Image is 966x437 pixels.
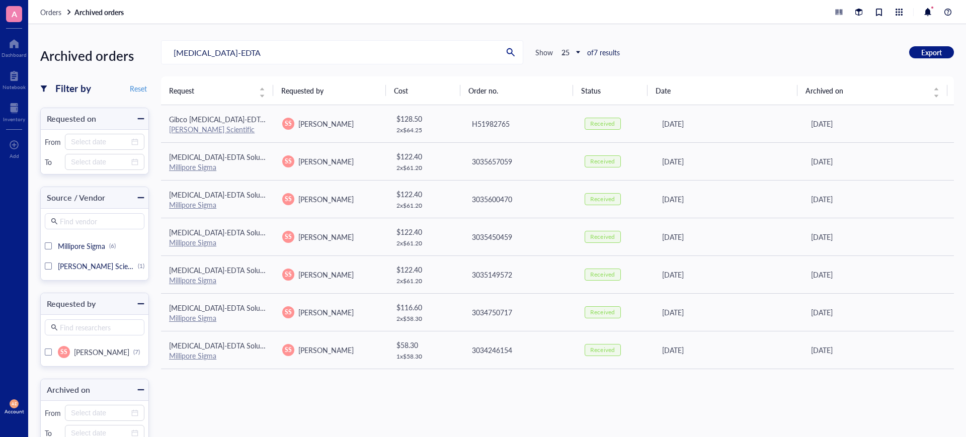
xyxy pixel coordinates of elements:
[130,84,147,93] span: Reset
[396,189,455,200] div: $ 122.40
[285,345,292,355] span: SS
[169,340,272,351] span: [MEDICAL_DATA]-EDTA Solution
[811,269,946,280] div: [DATE]
[396,302,455,313] div: $ 116.60
[811,307,946,318] div: [DATE]
[41,383,90,397] div: Archived on
[396,151,455,162] div: $ 122.40
[396,126,455,134] div: 2 x $ 64.25
[285,157,292,166] span: SS
[396,239,455,247] div: 2 x $ 61.20
[45,137,61,146] div: From
[811,118,946,129] div: [DATE]
[811,231,946,242] div: [DATE]
[573,76,648,105] th: Status
[590,157,614,165] div: Received
[285,270,292,279] span: SS
[463,293,576,331] td: 3034750717
[169,265,272,275] span: [MEDICAL_DATA]-EDTA Solution
[40,7,61,17] span: Orders
[590,346,614,354] div: Received
[285,308,292,317] span: SS
[41,297,96,311] div: Requested by
[169,227,272,237] span: [MEDICAL_DATA]-EDTA Solution
[396,202,455,210] div: 2 x $ 61.20
[285,119,292,128] span: SS
[71,407,129,418] input: Select date
[811,194,946,205] div: [DATE]
[74,347,129,357] span: [PERSON_NAME]
[472,307,568,318] div: 3034750717
[169,200,216,210] a: Millipore Sigma
[298,345,354,355] span: [PERSON_NAME]
[58,261,143,271] span: [PERSON_NAME] Scientific
[463,331,576,369] td: 3034246154
[662,307,795,318] div: [DATE]
[662,156,795,167] div: [DATE]
[109,242,116,250] div: (6)
[5,408,24,414] div: Account
[298,270,354,280] span: [PERSON_NAME]
[396,339,455,351] div: $ 58.30
[41,112,96,126] div: Requested on
[811,156,946,167] div: [DATE]
[472,269,568,280] div: 3035149572
[12,8,17,20] span: A
[169,124,255,134] a: [PERSON_NAME] Scientific
[133,348,140,356] div: (7)
[590,195,614,203] div: Received
[74,8,126,17] a: Archived orders
[472,194,568,205] div: 3035600470
[45,408,61,417] div: From
[797,76,947,105] th: Archived on
[386,76,461,105] th: Cost
[472,231,568,242] div: 3035450459
[55,81,91,96] div: Filter by
[396,277,455,285] div: 2 x $ 61.20
[396,226,455,237] div: $ 122.40
[806,85,927,96] span: Archived on
[3,116,25,122] div: Inventory
[472,156,568,167] div: 3035657059
[590,233,614,241] div: Received
[396,113,455,124] div: $ 128.50
[3,100,25,122] a: Inventory
[590,271,614,279] div: Received
[590,308,614,316] div: Received
[811,344,946,356] div: [DATE]
[169,152,302,162] span: [MEDICAL_DATA]-EDTA Solution (500 mL)
[128,82,149,95] button: Reset
[169,190,272,200] span: [MEDICAL_DATA]-EDTA Solution
[298,232,354,242] span: [PERSON_NAME]
[472,118,568,129] div: H51982765
[3,68,26,90] a: Notebook
[2,36,27,58] a: Dashboard
[396,164,455,172] div: 2 x $ 61.20
[396,315,455,323] div: 2 x $ 58.30
[298,156,354,166] span: [PERSON_NAME]
[169,85,253,96] span: Request
[662,231,795,242] div: [DATE]
[662,118,795,129] div: [DATE]
[2,52,27,58] div: Dashboard
[161,76,273,105] th: Request
[285,195,292,204] span: SS
[3,84,26,90] div: Notebook
[472,344,568,356] div: 3034246154
[12,401,17,406] span: AE
[921,48,942,57] span: Export
[463,255,576,293] td: 3035149572
[273,76,385,105] th: Requested by
[648,76,797,105] th: Date
[463,142,576,180] td: 3035657059
[662,194,795,205] div: [DATE]
[460,76,573,105] th: Order no.
[463,180,576,218] td: 3035600470
[463,105,576,143] td: H51982765
[587,48,620,57] div: of 7 results
[169,114,322,124] span: Gibco [MEDICAL_DATA]-EDTA Solution (500 mL)
[169,162,216,172] a: Millipore Sigma
[590,120,614,128] div: Received
[169,351,216,361] a: Millipore Sigma
[463,218,576,255] td: 3035450459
